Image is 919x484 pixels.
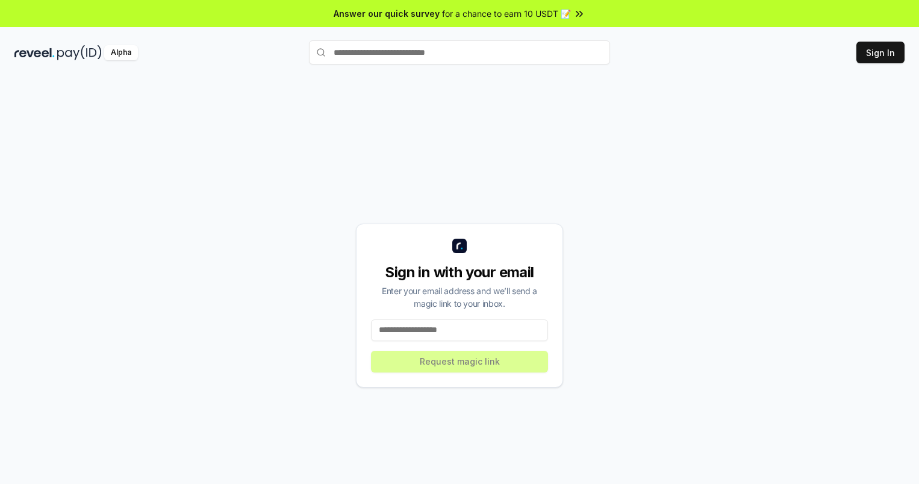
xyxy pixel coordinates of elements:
img: logo_small [452,239,467,253]
img: pay_id [57,45,102,60]
img: reveel_dark [14,45,55,60]
div: Enter your email address and we’ll send a magic link to your inbox. [371,284,548,310]
span: for a chance to earn 10 USDT 📝 [442,7,571,20]
button: Sign In [856,42,905,63]
div: Alpha [104,45,138,60]
span: Answer our quick survey [334,7,440,20]
div: Sign in with your email [371,263,548,282]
